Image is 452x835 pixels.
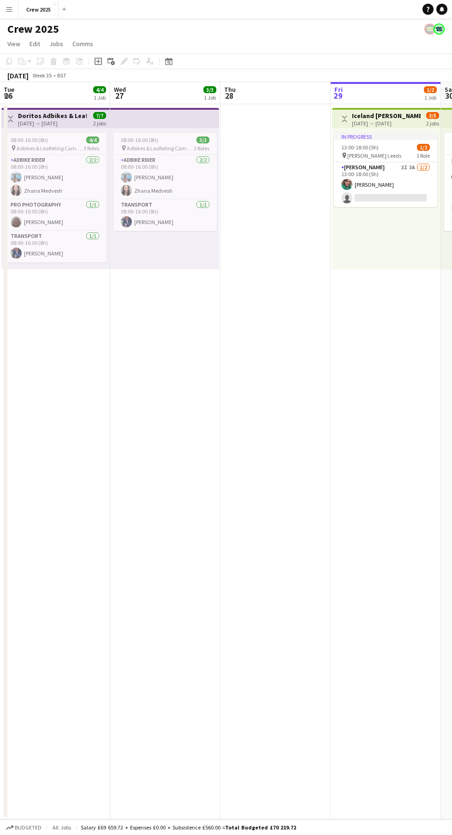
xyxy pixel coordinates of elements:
[3,155,107,200] app-card-role: Adbike Rider2/208:00-16:00 (8h)[PERSON_NAME]Zhana Medvesh
[334,133,437,207] app-job-card: In progress13:00-18:00 (5h)1/2 [PERSON_NAME] Leeds1 Role[PERSON_NAME]3I3A1/213:00-18:00 (5h)[PERS...
[113,200,217,231] app-card-role: Transport1/108:00-16:00 (8h)[PERSON_NAME]
[69,38,97,50] a: Comms
[18,112,87,120] h3: Doritos Adbikes & Leafleting Camden
[194,145,209,152] span: 2 Roles
[113,90,126,101] span: 27
[114,85,126,94] span: Wed
[334,162,437,207] app-card-role: [PERSON_NAME]3I3A1/213:00-18:00 (5h)[PERSON_NAME]
[86,136,99,143] span: 4/4
[334,133,437,140] div: In progress
[81,824,296,831] div: Salary £69 659.72 + Expenses £0.00 + Subsistence £560.00 =
[94,94,106,101] div: 1 Job
[203,86,216,93] span: 3/3
[93,119,106,127] div: 2 jobs
[223,90,236,101] span: 28
[4,38,24,50] a: View
[352,120,421,127] div: [DATE] → [DATE]
[424,94,436,101] div: 1 Job
[3,231,107,262] app-card-role: Transport1/108:00-16:00 (8h)[PERSON_NAME]
[225,824,296,831] span: Total Budgeted £70 219.72
[224,85,236,94] span: Thu
[416,152,430,159] span: 1 Role
[426,119,439,127] div: 2 jobs
[4,85,14,94] span: Tue
[204,94,216,101] div: 1 Job
[15,824,42,831] span: Budgeted
[7,40,20,48] span: View
[424,24,435,35] app-user-avatar: Nicola Price
[113,155,217,200] app-card-role: Adbike Rider2/208:00-16:00 (8h)[PERSON_NAME]Zhana Medvesh
[7,71,29,80] div: [DATE]
[30,72,54,79] span: Week 35
[17,145,83,152] span: Adbikes & Leafleting Camden
[113,133,217,231] app-job-card: 08:00-16:00 (8h)3/3 Adbikes & Leafleting Camden2 RolesAdbike Rider2/208:00-16:00 (8h)[PERSON_NAME...
[426,112,439,119] span: 3/5
[3,133,107,262] app-job-card: 08:00-16:00 (8h)4/4 Adbikes & Leafleting Camden3 RolesAdbike Rider2/208:00-16:00 (8h)[PERSON_NAME...
[352,112,421,120] h3: Iceland [PERSON_NAME] Leeds
[3,200,107,231] app-card-role: Pro Photography1/108:00-16:00 (8h)[PERSON_NAME]
[434,24,445,35] app-user-avatar: Claire Stewart
[347,152,401,159] span: [PERSON_NAME] Leeds
[93,86,106,93] span: 4/4
[57,72,66,79] div: BST
[417,144,430,151] span: 1/2
[19,0,59,18] button: Crew 2025
[30,40,40,48] span: Edit
[7,22,59,36] h1: Crew 2025
[127,145,194,152] span: Adbikes & Leafleting Camden
[2,90,14,101] span: 26
[334,85,343,94] span: Fri
[424,86,437,93] span: 1/2
[121,136,158,143] span: 08:00-16:00 (8h)
[93,112,106,119] span: 7/7
[341,144,379,151] span: 13:00-18:00 (5h)
[83,145,99,152] span: 3 Roles
[11,136,48,143] span: 08:00-16:00 (8h)
[49,40,63,48] span: Jobs
[72,40,93,48] span: Comms
[18,120,87,127] div: [DATE] → [DATE]
[46,38,67,50] a: Jobs
[333,90,343,101] span: 29
[196,136,209,143] span: 3/3
[26,38,44,50] a: Edit
[51,824,73,831] span: All jobs
[5,823,43,833] button: Budgeted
